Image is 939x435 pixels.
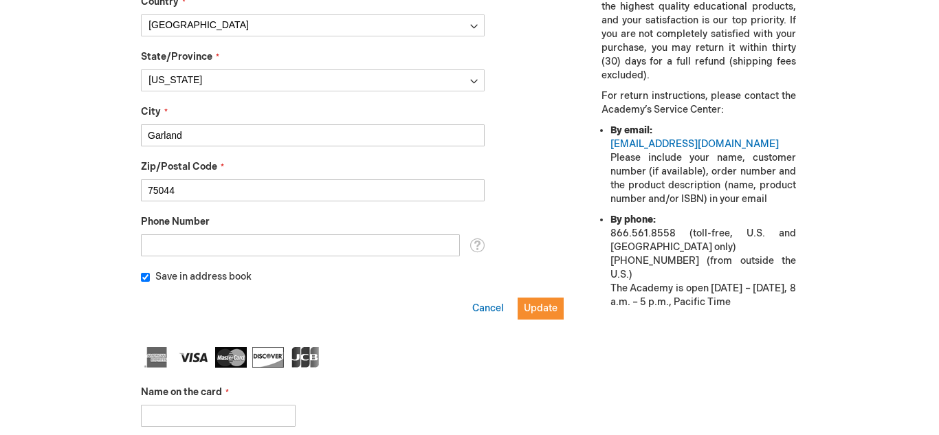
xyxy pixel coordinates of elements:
img: Visa [178,347,210,368]
span: Name on the card [141,386,222,398]
img: Discover [252,347,284,368]
span: State/Province [141,51,212,63]
strong: By email: [610,124,652,136]
button: Update [518,298,564,320]
img: MasterCard [215,347,247,368]
span: City [141,106,161,118]
p: For return instructions, please contact the Academy’s Service Center: [601,89,796,117]
li: Please include your name, customer number (if available), order number and the product descriptio... [610,124,796,206]
button: Cancel [472,302,504,315]
a: [EMAIL_ADDRESS][DOMAIN_NAME] [610,138,779,150]
img: JCB [289,347,321,368]
span: Update [524,302,557,314]
strong: By phone: [610,214,656,225]
span: Zip/Postal Code [141,161,217,172]
span: Save in address book [155,271,252,282]
span: Cancel [472,302,504,314]
li: 866.561.8558 (toll-free, U.S. and [GEOGRAPHIC_DATA] only) [PHONE_NUMBER] (from outside the U.S.) ... [610,213,796,309]
span: Phone Number [141,216,210,227]
img: American Express [141,347,173,368]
